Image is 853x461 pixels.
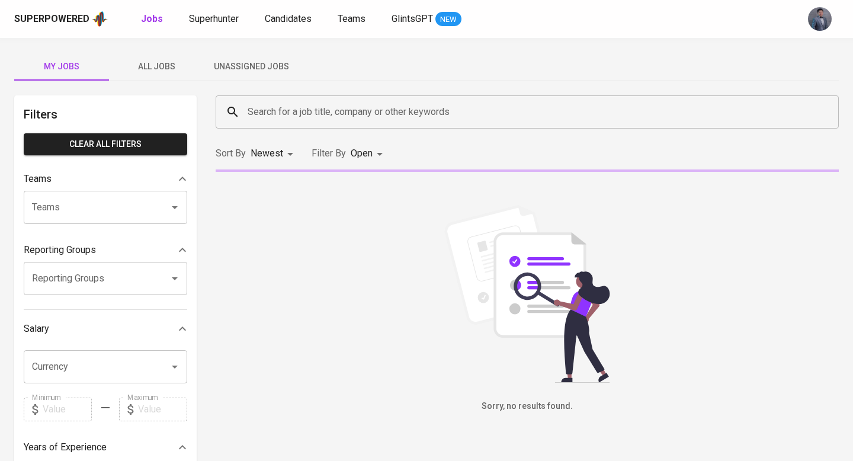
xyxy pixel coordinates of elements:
span: Unassigned Jobs [211,59,291,74]
button: Open [166,199,183,216]
button: Clear All filters [24,133,187,155]
div: Years of Experience [24,436,187,459]
span: My Jobs [21,59,102,74]
a: Teams [338,12,368,27]
h6: Filters [24,105,187,124]
div: Newest [251,143,297,165]
button: Open [166,270,183,287]
p: Years of Experience [24,440,107,454]
span: Teams [338,13,365,24]
h6: Sorry, no results found. [216,400,839,413]
a: GlintsGPT NEW [392,12,461,27]
p: Salary [24,322,49,336]
p: Newest [251,146,283,161]
img: jhon@glints.com [808,7,832,31]
img: file_searching.svg [438,205,616,383]
div: Open [351,143,387,165]
span: GlintsGPT [392,13,433,24]
a: Candidates [265,12,314,27]
span: Superhunter [189,13,239,24]
span: All Jobs [116,59,197,74]
button: Open [166,358,183,375]
input: Value [43,398,92,421]
div: Teams [24,167,187,191]
a: Superhunter [189,12,241,27]
input: Value [138,398,187,421]
p: Teams [24,172,52,186]
b: Jobs [141,13,163,24]
span: Candidates [265,13,312,24]
div: Salary [24,317,187,341]
span: NEW [435,14,461,25]
p: Reporting Groups [24,243,96,257]
a: Superpoweredapp logo [14,10,108,28]
div: Reporting Groups [24,238,187,262]
p: Sort By [216,146,246,161]
span: Open [351,148,373,159]
a: Jobs [141,12,165,27]
span: Clear All filters [33,137,178,152]
img: app logo [92,10,108,28]
div: Superpowered [14,12,89,26]
p: Filter By [312,146,346,161]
